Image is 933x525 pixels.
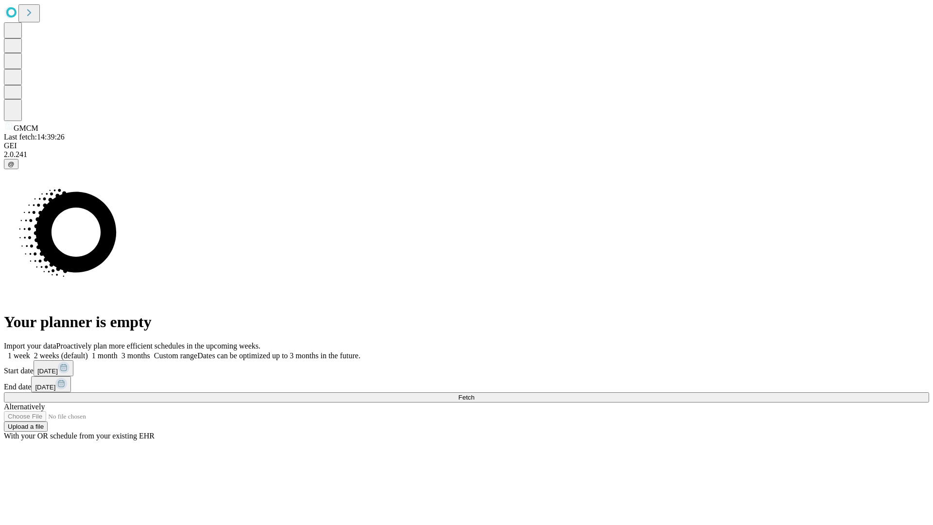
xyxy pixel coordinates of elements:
[4,392,929,402] button: Fetch
[8,160,15,168] span: @
[4,150,929,159] div: 2.0.241
[34,360,73,376] button: [DATE]
[154,351,197,360] span: Custom range
[4,133,65,141] span: Last fetch: 14:39:26
[4,159,18,169] button: @
[37,367,58,375] span: [DATE]
[458,394,474,401] span: Fetch
[56,342,260,350] span: Proactively plan more efficient schedules in the upcoming weeks.
[14,124,38,132] span: GMCM
[4,402,45,411] span: Alternatively
[8,351,30,360] span: 1 week
[4,313,929,331] h1: Your planner is empty
[4,376,929,392] div: End date
[4,432,155,440] span: With your OR schedule from your existing EHR
[31,376,71,392] button: [DATE]
[92,351,118,360] span: 1 month
[121,351,150,360] span: 3 months
[4,342,56,350] span: Import your data
[4,360,929,376] div: Start date
[35,384,55,391] span: [DATE]
[34,351,88,360] span: 2 weeks (default)
[4,421,48,432] button: Upload a file
[4,141,929,150] div: GEI
[197,351,360,360] span: Dates can be optimized up to 3 months in the future.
